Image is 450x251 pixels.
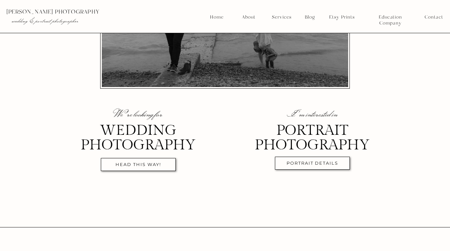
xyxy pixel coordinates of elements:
h3: wedding photography [78,123,198,149]
a: About [240,14,257,20]
p: We're looking for [101,110,175,119]
a: Blog [303,14,317,20]
a: Etsy Prints [327,14,357,20]
h3: portrait photography [252,123,372,149]
p: [PERSON_NAME] photography [6,9,121,15]
a: portrait details [278,161,346,168]
p: wedding & portrait photographer [12,18,107,24]
a: Home [210,14,224,20]
a: Education Company [367,14,413,20]
a: Services [269,14,294,20]
p: I'm interested in [275,110,349,119]
a: Contact [425,14,443,20]
a: head this way! [104,162,172,170]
